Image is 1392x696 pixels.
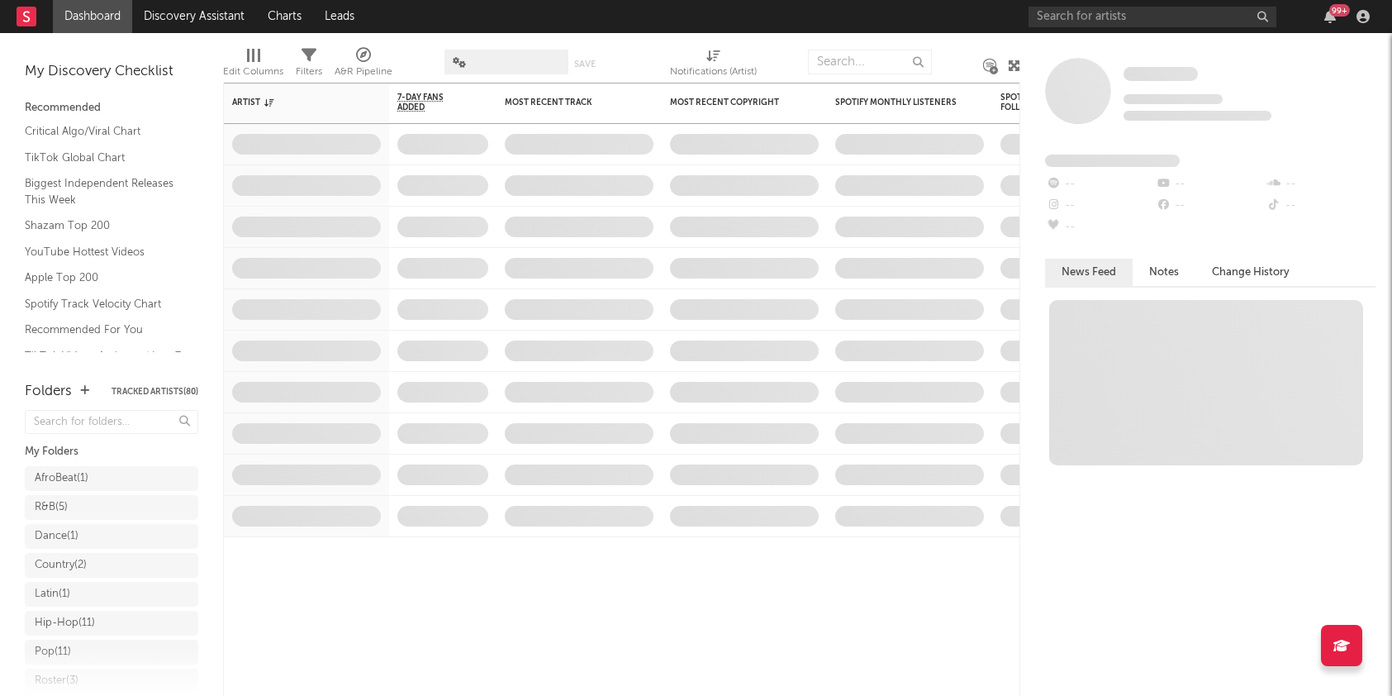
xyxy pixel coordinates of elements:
div: Most Recent Copyright [670,98,794,107]
div: Hip-Hop ( 11 ) [35,613,95,633]
div: Edit Columns [223,41,283,89]
a: Dance(1) [25,524,198,549]
button: 99+ [1324,10,1336,23]
button: Notes [1133,259,1195,286]
div: Dance ( 1 ) [35,527,78,546]
div: Country ( 2 ) [35,555,87,575]
div: Notifications (Artist) [670,41,757,89]
div: AfroBeat ( 1 ) [35,469,88,489]
div: -- [1155,174,1265,195]
span: Fans Added by Platform [1045,155,1180,167]
a: Some Artist [1124,66,1198,83]
a: YouTube Hottest Videos [25,243,182,261]
a: AfroBeat(1) [25,466,198,491]
a: TikTok Videos Assistant / Last 7 Days - Top [25,347,182,381]
input: Search for folders... [25,410,198,434]
a: Recommended For You [25,321,182,339]
a: Critical Algo/Viral Chart [25,122,182,141]
div: -- [1045,195,1155,217]
div: Spotify Followers [1000,93,1058,112]
a: Biggest Independent Releases This Week [25,174,182,208]
div: Recommended [25,98,198,118]
div: My Folders [25,442,198,462]
a: Spotify Track Velocity Chart [25,295,182,313]
a: Roster(3) [25,669,198,694]
a: Country(2) [25,553,198,578]
a: Latin(1) [25,582,198,607]
div: Roster ( 3 ) [35,671,78,691]
div: -- [1045,217,1155,238]
a: Apple Top 200 [25,269,182,287]
div: Artist [232,98,356,107]
button: Change History [1195,259,1306,286]
div: Notifications (Artist) [670,62,757,82]
div: A&R Pipeline [335,62,392,82]
div: A&R Pipeline [335,41,392,89]
div: Filters [296,62,322,82]
button: Save [574,60,596,69]
div: -- [1045,174,1155,195]
span: Some Artist [1124,67,1198,81]
div: -- [1266,174,1375,195]
div: Most Recent Track [505,98,629,107]
a: Pop(11) [25,640,198,665]
div: -- [1155,195,1265,217]
input: Search... [808,50,932,74]
a: Hip-Hop(11) [25,611,198,636]
a: TikTok Global Chart [25,149,182,167]
div: Latin ( 1 ) [35,584,70,604]
div: Pop ( 11 ) [35,642,71,662]
button: Tracked Artists(80) [112,388,198,396]
div: -- [1266,195,1375,217]
span: 0 fans last week [1124,111,1271,121]
div: Spotify Monthly Listeners [835,98,959,107]
a: Shazam Top 200 [25,217,182,235]
input: Search for artists [1029,7,1276,27]
span: 7-Day Fans Added [397,93,463,112]
div: R&B ( 5 ) [35,498,68,517]
div: Folders [25,382,72,402]
span: Tracking Since: [DATE] [1124,94,1223,104]
div: Edit Columns [223,62,283,82]
div: My Discovery Checklist [25,62,198,82]
div: Filters [296,41,322,89]
button: News Feed [1045,259,1133,286]
a: R&B(5) [25,495,198,520]
div: 99 + [1329,4,1350,17]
